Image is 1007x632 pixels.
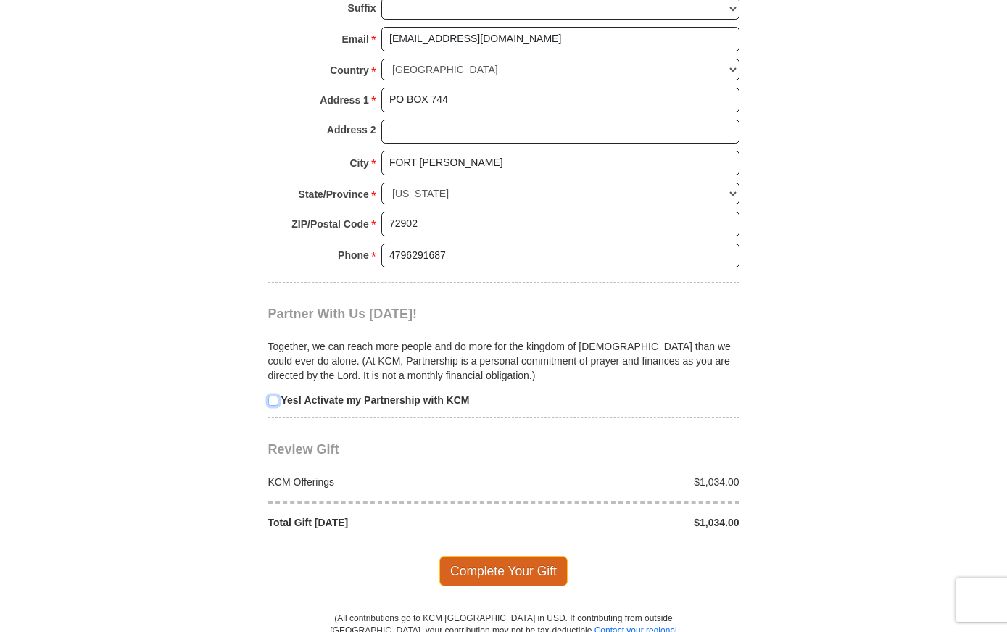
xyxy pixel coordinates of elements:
strong: Country [330,60,369,80]
strong: ZIP/Postal Code [291,214,369,234]
strong: Phone [338,245,369,265]
strong: State/Province [299,184,369,204]
span: Review Gift [268,442,339,457]
strong: Address 1 [320,90,369,110]
p: Together, we can reach more people and do more for the kingdom of [DEMOGRAPHIC_DATA] than we coul... [268,339,739,383]
span: Partner With Us [DATE]! [268,307,418,321]
span: Complete Your Gift [439,556,568,586]
strong: Yes! Activate my Partnership with KCM [281,394,469,406]
div: $1,034.00 [504,475,747,489]
strong: City [349,153,368,173]
div: KCM Offerings [260,475,504,489]
div: Total Gift [DATE] [260,515,504,530]
div: $1,034.00 [504,515,747,530]
strong: Email [342,29,369,49]
strong: Address 2 [327,120,376,140]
